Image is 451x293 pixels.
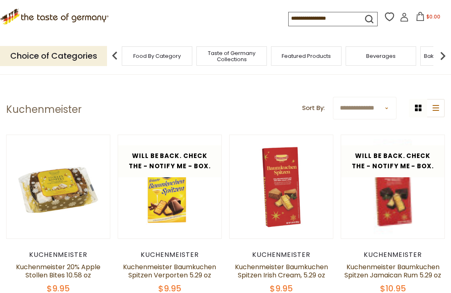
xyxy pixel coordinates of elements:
a: Taste of Germany Collections [199,50,264,62]
img: previous arrow [107,48,123,64]
a: Beverages [366,53,396,59]
div: Kuchenmeister [229,251,333,259]
div: Kuchenmeister [341,251,445,259]
a: Kuchenmeister 20% Apple Stollen Bites 10.58 oz [16,262,100,280]
img: Baumkuchen Spitzen Jamaican Rum [341,135,444,238]
a: Kuchenmeister Baumkuchen Spitzen Irish Cream, 5.29 oz [235,262,328,280]
img: Baumkuchen Spitzen Verpoten [118,135,221,238]
img: next arrow [435,48,451,64]
a: Featured Products [282,53,331,59]
h1: Kuchenmeister [6,103,82,116]
img: Baumkuchen Spitzen Irish Cream [230,135,333,238]
a: Kuchenmeister Baumkuchen Spitzen Verporten 5.29 oz [123,262,216,280]
div: Kuchenmeister [6,251,110,259]
span: $0.00 [426,13,440,20]
button: $0.00 [410,12,445,24]
img: Kuchenmeister 20% Apple Stollen Bites [7,135,110,238]
a: Food By Category [133,53,181,59]
a: Kuchenmeister Baumkuchen Spitzen Jamaican Rum 5.29 oz [344,262,441,280]
div: Kuchenmeister [118,251,222,259]
label: Sort By: [302,103,325,113]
